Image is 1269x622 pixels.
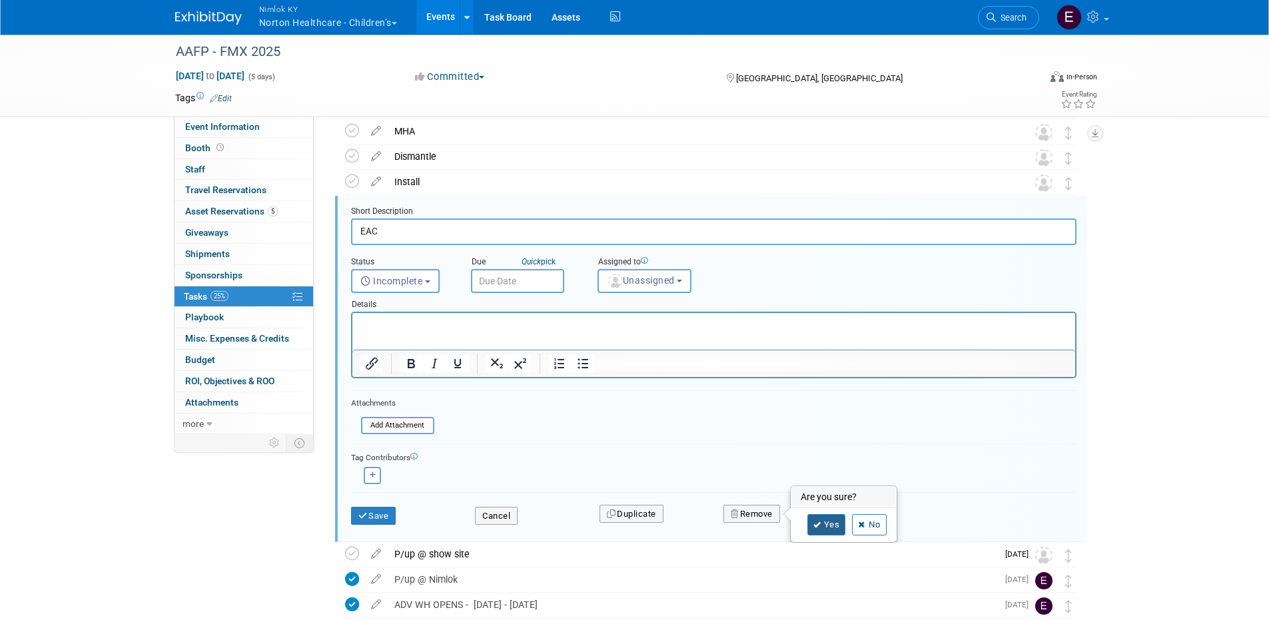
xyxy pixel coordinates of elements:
[600,505,663,523] button: Duplicate
[364,151,388,162] a: edit
[185,206,278,216] span: Asset Reservations
[1035,597,1053,615] img: Elizabeth Griffin
[1035,149,1053,166] img: Unassigned
[400,354,422,373] button: Bold
[185,312,224,322] span: Playbook
[175,138,313,158] a: Booth
[268,206,278,216] span: 5
[598,269,692,293] button: Unassigned
[351,293,1076,312] div: Details
[522,257,541,266] i: Quick
[475,507,518,525] button: Cancel
[1065,575,1072,587] i: Move task
[423,354,446,373] button: Italic
[486,354,508,373] button: Subscript
[360,354,383,373] button: Insert/edit link
[364,573,388,585] a: edit
[352,313,1075,350] iframe: Rich Text Area
[1035,124,1053,141] img: Unassigned
[1065,549,1072,562] i: Move task
[351,256,451,269] div: Status
[351,206,1076,218] div: Short Description
[852,514,887,535] a: No
[996,13,1027,23] span: Search
[204,71,216,81] span: to
[214,143,226,153] span: Booth not reserved yet
[1066,72,1097,82] div: In-Person
[175,70,245,82] span: [DATE] [DATE]
[519,256,558,267] a: Quickpick
[185,376,274,386] span: ROI, Objectives & ROO
[364,548,388,560] a: edit
[175,180,313,200] a: Travel Reservations
[388,593,997,616] div: ADV WH OPENS - [DATE] - [DATE]
[351,450,1076,464] div: Tag Contributors
[175,222,313,243] a: Giveaways
[175,350,313,370] a: Budget
[978,6,1039,29] a: Search
[175,244,313,264] a: Shipments
[259,2,397,16] span: Nimlok KY
[175,371,313,392] a: ROI, Objectives & ROO
[185,397,238,408] span: Attachments
[175,286,313,307] a: Tasks25%
[1051,71,1064,82] img: Format-Inperson.png
[185,248,230,259] span: Shipments
[351,218,1076,244] input: Name of task or a short description
[175,91,232,105] td: Tags
[175,265,313,286] a: Sponsorships
[351,269,440,293] button: Incomplete
[175,159,313,180] a: Staff
[364,125,388,137] a: edit
[1005,575,1035,584] span: [DATE]
[1035,547,1053,564] img: Unassigned
[175,201,313,222] a: Asset Reservations5
[1065,127,1072,139] i: Move task
[185,164,205,174] span: Staff
[360,276,423,286] span: Incomplete
[1005,600,1035,609] span: [DATE]
[410,70,490,84] button: Committed
[388,543,997,565] div: P/up @ show site
[607,275,675,286] span: Unassigned
[807,514,846,535] a: Yes
[247,73,275,81] span: (5 days)
[388,568,997,591] div: P/up @ Nimlok
[185,184,266,195] span: Travel Reservations
[548,354,571,373] button: Numbered list
[364,176,388,188] a: edit
[175,414,313,434] a: more
[509,354,532,373] button: Superscript
[171,40,1019,64] div: AAFP - FMX 2025
[791,487,897,508] h3: Are you sure?
[1035,572,1053,589] img: Elizabeth Griffin
[1057,5,1082,30] img: Elizabeth Griffin
[185,227,228,238] span: Giveaways
[175,117,313,137] a: Event Information
[1065,177,1072,190] i: Move task
[598,256,764,269] div: Assigned to
[961,69,1098,89] div: Event Format
[211,291,228,301] span: 25%
[175,392,313,413] a: Attachments
[175,307,313,328] a: Playbook
[184,291,228,302] span: Tasks
[185,333,289,344] span: Misc. Expenses & Credits
[1065,600,1072,613] i: Move task
[388,145,1009,168] div: Dismantle
[471,269,564,293] input: Due Date
[1065,152,1072,164] i: Move task
[185,354,215,365] span: Budget
[388,170,1009,193] div: Install
[446,354,469,373] button: Underline
[210,94,232,103] a: Edit
[286,434,313,452] td: Toggle Event Tabs
[183,418,204,429] span: more
[1035,174,1053,192] img: Unassigned
[185,143,226,153] span: Booth
[175,11,242,25] img: ExhibitDay
[572,354,594,373] button: Bullet list
[351,507,396,525] button: Save
[364,599,388,611] a: edit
